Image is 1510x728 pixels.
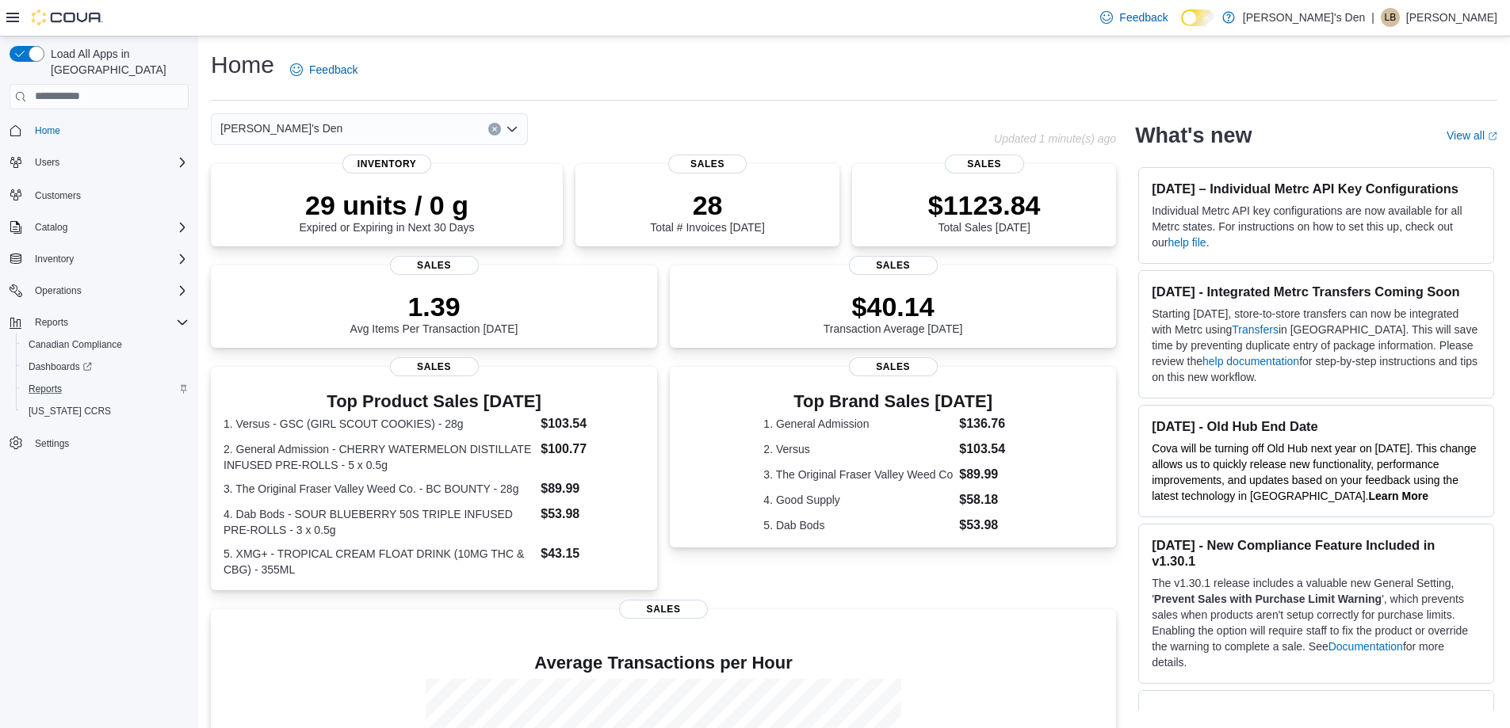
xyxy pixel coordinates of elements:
dd: $103.54 [541,414,644,433]
span: Sales [849,357,938,376]
a: Transfers [1232,323,1279,336]
div: Total Sales [DATE] [928,189,1041,234]
button: Home [3,119,195,142]
h3: [DATE] - Integrated Metrc Transfers Coming Soon [1152,284,1481,299]
button: Users [29,153,66,172]
span: Catalog [35,221,67,234]
button: Reports [29,313,75,332]
a: Customers [29,186,87,205]
span: LB [1385,8,1397,27]
span: Reports [29,313,189,332]
p: [PERSON_NAME] [1406,8,1497,27]
span: Reports [22,379,189,398]
h2: What's new [1135,123,1252,148]
span: Cova will be turning off Old Hub next year on [DATE]. This change allows us to quickly release ne... [1152,442,1476,502]
button: Inventory [29,250,80,269]
dt: 2. Versus [763,441,953,457]
svg: External link [1488,131,1497,141]
span: Inventory [29,250,189,269]
input: Dark Mode [1181,10,1214,26]
span: Reports [35,316,68,329]
button: Canadian Compliance [16,334,195,356]
button: Open list of options [506,123,518,135]
dd: $43.15 [541,544,644,563]
span: Washington CCRS [22,402,189,421]
span: Sales [390,357,479,376]
span: Operations [35,284,82,297]
dt: 5. Dab Bods [763,517,953,533]
span: Load All Apps in [GEOGRAPHIC_DATA] [44,46,189,78]
span: Inventory [342,154,431,173]
dt: 4. Good Supply [763,492,953,508]
span: Sales [390,256,479,275]
dd: $136.76 [959,414,1023,433]
h4: Average Transactions per Hour [224,654,1103,673]
span: Feedback [309,62,357,78]
a: Dashboards [22,357,98,376]
h3: Top Product Sales [DATE] [224,392,644,411]
dd: $103.54 [959,440,1023,459]
span: Sales [849,256,938,275]
p: 28 [650,189,764,221]
span: Dashboards [29,360,92,373]
button: Reports [3,311,195,334]
span: Users [35,156,59,169]
p: Updated 1 minute(s) ago [994,132,1116,145]
p: 29 units / 0 g [300,189,475,221]
button: Clear input [488,123,501,135]
span: Catalog [29,218,189,237]
button: Reports [16,378,195,400]
span: Inventory [35,253,74,265]
span: Sales [945,154,1024,173]
p: $1123.84 [928,189,1041,221]
p: $40.14 [824,291,963,322]
dd: $53.98 [541,505,644,524]
a: Reports [22,379,68,398]
h1: Home [211,49,274,81]
dt: 3. The Original Fraser Valley Weed Co [763,467,953,482]
p: The v1.30.1 release includes a valuable new General Setting, ' ', which prevents sales when produ... [1152,575,1481,670]
span: [US_STATE] CCRS [29,405,111,417]
a: Documentation [1328,640,1403,653]
span: Dark Mode [1181,26,1182,27]
dd: $53.98 [959,516,1023,535]
button: Inventory [3,248,195,270]
dd: $89.99 [959,465,1023,484]
a: help documentation [1202,355,1299,368]
a: Feedback [1094,2,1174,33]
div: Total # Invoices [DATE] [650,189,764,234]
dt: 5. XMG+ - TROPICAL CREAM FLOAT DRINK (10MG THC & CBG) - 355ML [224,546,534,577]
a: Feedback [284,54,364,86]
div: Transaction Average [DATE] [824,291,963,335]
a: help file [1168,236,1206,249]
span: Home [29,120,189,140]
div: Expired or Expiring in Next 30 Days [300,189,475,234]
dt: 1. Versus - GSC (GIRL SCOUT COOKIES) - 28g [224,416,534,432]
span: Home [35,124,60,137]
button: [US_STATE] CCRS [16,400,195,422]
p: Individual Metrc API key configurations are now available for all Metrc states. For instructions ... [1152,203,1481,250]
a: [US_STATE] CCRS [22,402,117,421]
dd: $89.99 [541,479,644,498]
div: Avg Items Per Transaction [DATE] [350,291,518,335]
span: Settings [29,433,189,453]
a: Home [29,121,67,140]
p: [PERSON_NAME]'s Den [1243,8,1365,27]
dt: 1. General Admission [763,416,953,432]
a: Canadian Compliance [22,335,128,354]
dd: $100.77 [541,440,644,459]
span: Reports [29,383,62,395]
dd: $58.18 [959,490,1023,509]
span: Customers [35,189,81,202]
dt: 4. Dab Bods - SOUR BLUEBERRY 50S TRIPLE INFUSED PRE-ROLLS - 3 x 0.5g [224,506,534,538]
dt: 3. The Original Fraser Valley Weed Co. - BC BOUNTY - 28g [224,481,534,497]
a: Dashboards [16,356,195,378]
a: Learn More [1369,490,1428,502]
button: Catalog [29,218,74,237]
p: | [1371,8,1374,27]
p: Starting [DATE], store-to-store transfers can now be integrated with Metrc using in [GEOGRAPHIC_D... [1152,306,1481,385]
h3: [DATE] - Old Hub End Date [1152,418,1481,434]
div: Lorraine Bazley [1381,8,1400,27]
h3: [DATE] – Individual Metrc API Key Configurations [1152,181,1481,196]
